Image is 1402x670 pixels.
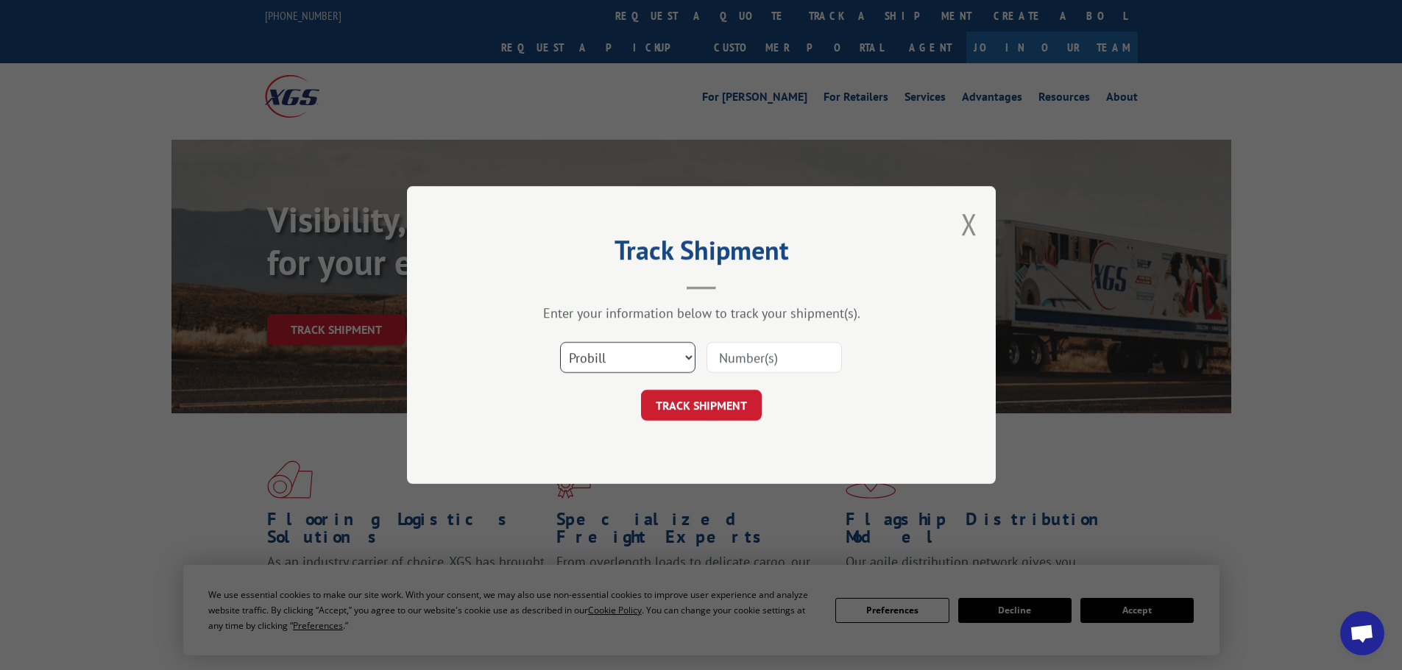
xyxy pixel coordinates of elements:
[641,390,762,421] button: TRACK SHIPMENT
[961,204,977,243] button: Close modal
[1340,611,1384,655] div: Open chat
[707,342,842,373] input: Number(s)
[481,304,922,321] div: Enter your information below to track your shipment(s).
[481,240,922,268] h2: Track Shipment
